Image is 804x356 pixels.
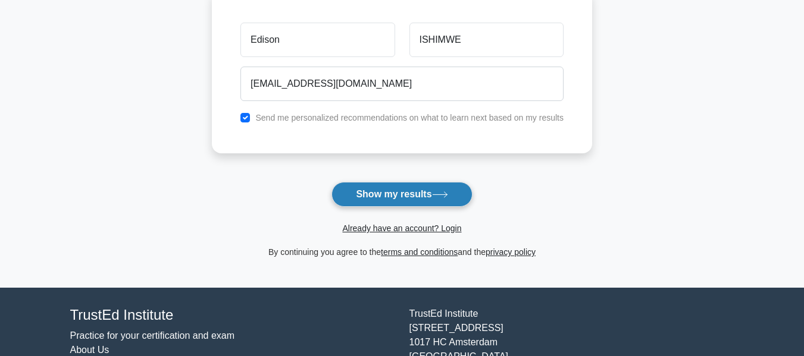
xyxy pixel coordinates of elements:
a: terms and conditions [381,247,458,257]
h4: TrustEd Institute [70,307,395,324]
button: Show my results [331,182,472,207]
input: First name [240,23,395,57]
div: By continuing you agree to the and the [205,245,599,259]
a: Already have an account? Login [342,223,461,233]
a: About Us [70,345,110,355]
a: privacy policy [486,247,536,257]
input: Last name [409,23,564,57]
a: Practice for your certification and exam [70,330,235,341]
label: Send me personalized recommendations on what to learn next based on my results [255,113,564,122]
input: Email [240,67,564,101]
